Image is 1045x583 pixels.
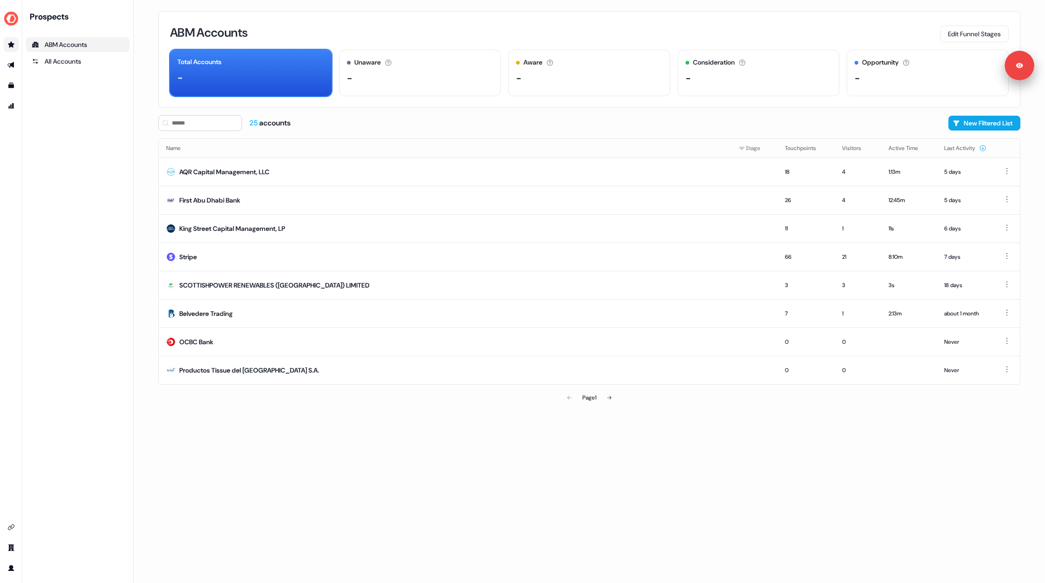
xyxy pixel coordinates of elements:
[582,393,596,402] div: Page 1
[842,252,874,262] div: 21
[26,54,130,69] a: All accounts
[347,71,353,85] div: -
[785,281,827,290] div: 3
[888,196,929,205] div: 12:45m
[888,167,929,177] div: 1:13m
[170,26,248,39] h3: ABM Accounts
[944,309,986,318] div: about 1 month
[888,140,929,157] button: Active Time
[842,337,874,347] div: 0
[4,37,19,52] a: Go to prospects
[179,281,370,290] div: SCOTTISHPOWER RENEWABLES ([GEOGRAPHIC_DATA]) LIMITED
[179,366,319,375] div: Productos Tissue del [GEOGRAPHIC_DATA] S.A.
[944,167,986,177] div: 5 days
[179,252,197,262] div: Stripe
[944,252,986,262] div: 7 days
[944,366,986,375] div: Never
[179,167,269,177] div: AQR Capital Management, LLC
[944,196,986,205] div: 5 days
[842,224,874,233] div: 1
[940,26,1009,42] button: Edit Funnel Stages
[4,561,19,576] a: Go to profile
[785,196,827,205] div: 26
[32,40,124,49] div: ABM Accounts
[686,71,691,85] div: -
[785,366,827,375] div: 0
[785,252,827,262] div: 66
[4,520,19,535] a: Go to integrations
[354,58,381,67] div: Unaware
[842,196,874,205] div: 4
[944,224,986,233] div: 6 days
[785,224,827,233] div: 11
[842,309,874,318] div: 1
[944,281,986,290] div: 18 days
[179,224,285,233] div: King Street Capital Management, LP
[944,140,986,157] button: Last Activity
[179,196,240,205] div: First Abu Dhabi Bank
[26,37,130,52] a: ABM Accounts
[4,58,19,72] a: Go to outbound experience
[888,309,929,318] div: 2:13m
[888,224,929,233] div: 11s
[855,71,860,85] div: -
[30,11,130,22] div: Prospects
[249,118,291,128] div: accounts
[888,281,929,290] div: 3s
[523,58,542,67] div: Aware
[785,167,827,177] div: 18
[4,98,19,113] a: Go to attribution
[842,281,874,290] div: 3
[249,118,259,128] span: 25
[785,140,827,157] button: Touchpoints
[177,71,183,85] div: -
[516,71,522,85] div: -
[948,116,1020,131] button: New Filtered List
[32,57,124,66] div: All Accounts
[177,57,222,67] div: Total Accounts
[4,78,19,93] a: Go to templates
[842,140,872,157] button: Visitors
[4,540,19,555] a: Go to team
[785,337,827,347] div: 0
[179,309,233,318] div: Belvedere Trading
[179,337,213,347] div: OCBC Bank
[944,337,986,347] div: Never
[888,252,929,262] div: 8:10m
[785,309,827,318] div: 7
[693,58,735,67] div: Consideration
[842,167,874,177] div: 4
[862,58,899,67] div: Opportunity
[842,366,874,375] div: 0
[738,144,770,153] div: Stage
[159,139,731,157] th: Name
